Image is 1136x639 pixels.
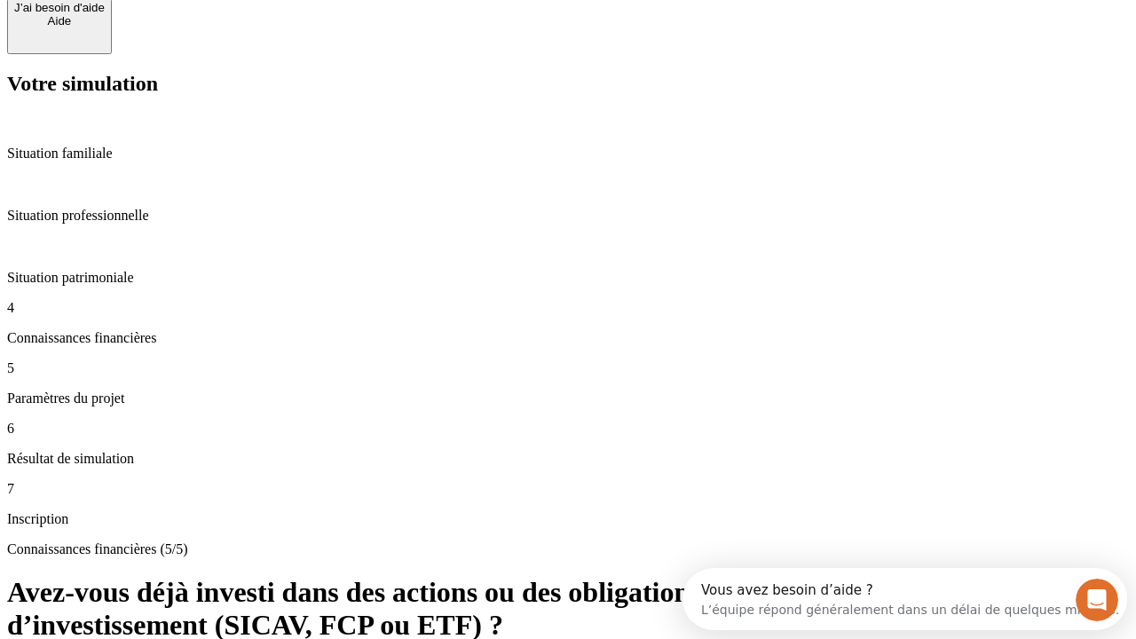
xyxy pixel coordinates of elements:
p: Situation professionnelle [7,208,1129,224]
p: 6 [7,421,1129,437]
div: Aide [14,14,105,28]
p: Paramètres du projet [7,390,1129,406]
p: Inscription [7,511,1129,527]
p: Connaissances financières (5/5) [7,541,1129,557]
p: Situation familiale [7,146,1129,162]
iframe: Intercom live chat [1076,579,1118,621]
p: Résultat de simulation [7,451,1129,467]
h2: Votre simulation [7,72,1129,96]
p: Connaissances financières [7,330,1129,346]
p: 4 [7,300,1129,316]
iframe: Intercom live chat discovery launcher [682,568,1127,630]
div: L’équipe répond généralement dans un délai de quelques minutes. [19,29,437,48]
div: J’ai besoin d'aide [14,1,105,14]
div: Vous avez besoin d’aide ? [19,15,437,29]
div: Ouvrir le Messenger Intercom [7,7,489,56]
p: 7 [7,481,1129,497]
p: Situation patrimoniale [7,270,1129,286]
p: 5 [7,360,1129,376]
